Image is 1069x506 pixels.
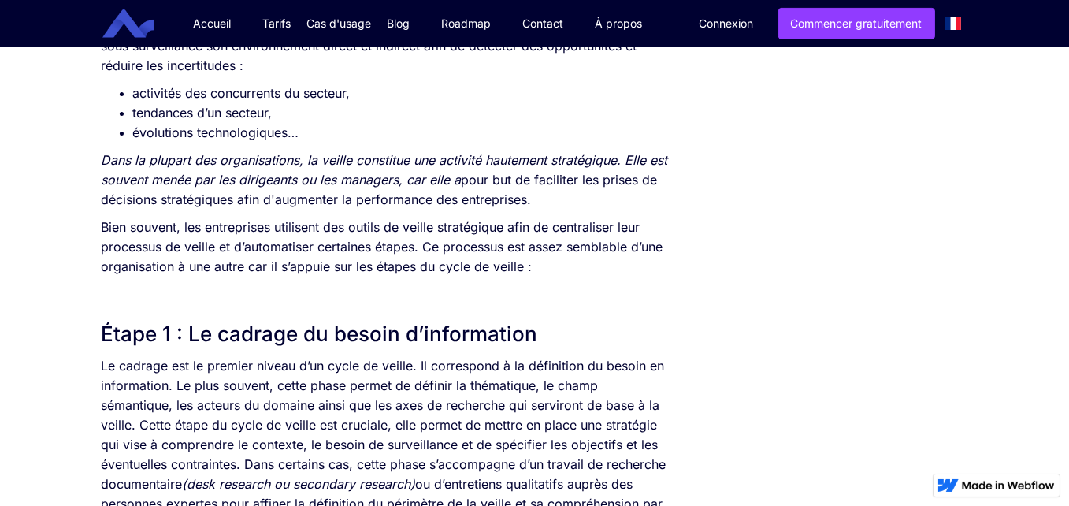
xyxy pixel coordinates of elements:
a: Connexion [688,9,766,39]
h2: Étape 1 : Le cadrage du besoin d’information [102,320,674,348]
li: évolutions technologiques… [133,123,674,143]
li: tendances d’un secteur, [133,103,674,123]
p: ‍ [102,285,674,304]
li: activités des concurrents du secteur, [133,84,674,103]
a: Commencer gratuitement [778,8,935,39]
p: pour but de faciliter les prises de décisions stratégiques afin d'augmenter la performance des en... [102,151,674,210]
a: home [114,9,165,39]
div: Cas d'usage [307,16,372,32]
em: (desk research ou secondary research) [183,476,416,492]
img: Made in Webflow [962,481,1055,490]
p: Bien souvent, les entreprises utilisent des outils de veille stratégique afin de centraliser leur... [102,218,674,277]
em: Dans la plupart des organisations, la veille constitue une activité hautement stratégique. Elle e... [102,152,668,188]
